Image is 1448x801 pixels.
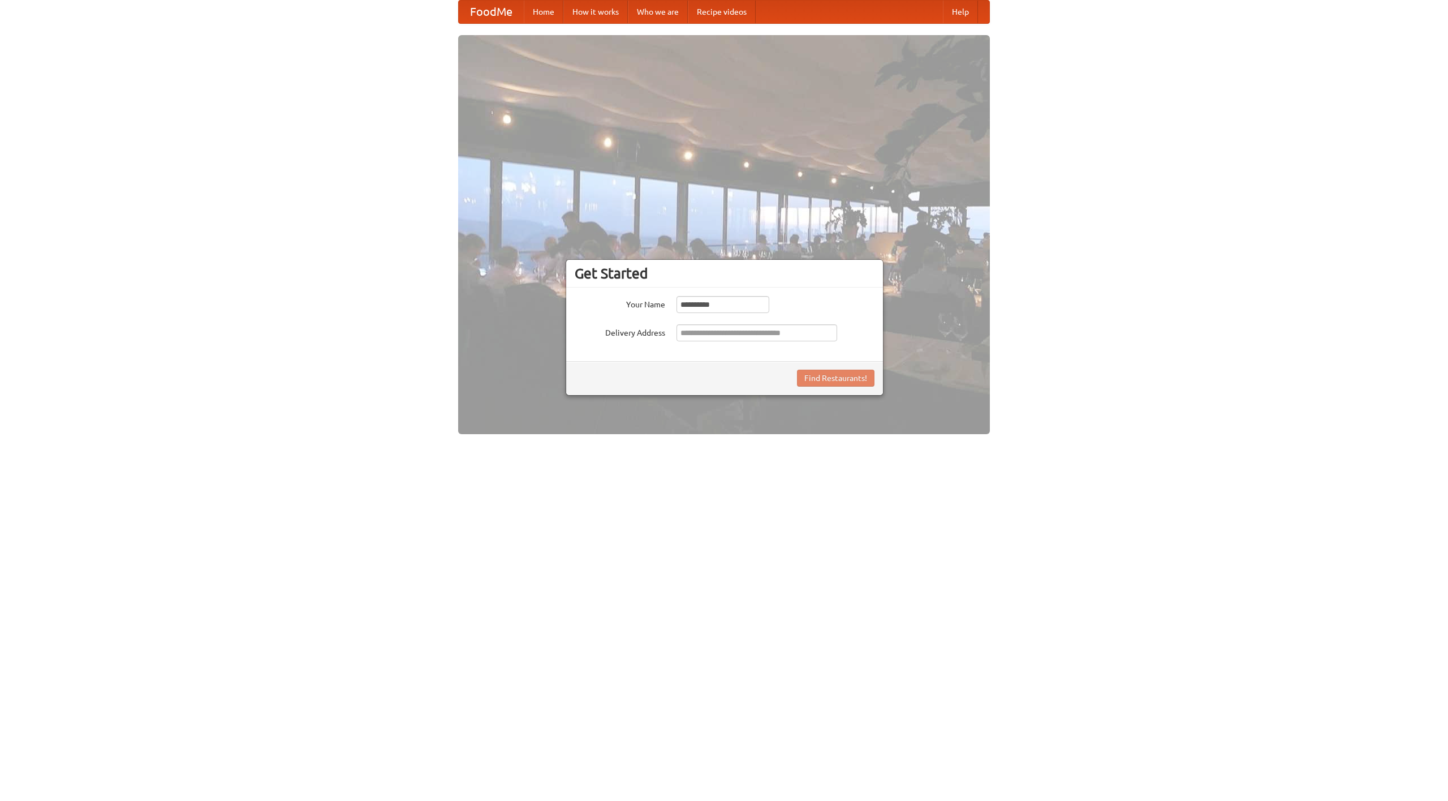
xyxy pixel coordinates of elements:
label: Delivery Address [575,324,665,339]
h3: Get Started [575,265,874,282]
a: Help [943,1,978,23]
a: How it works [563,1,628,23]
label: Your Name [575,296,665,310]
a: Who we are [628,1,688,23]
a: Recipe videos [688,1,756,23]
a: Home [524,1,563,23]
a: FoodMe [459,1,524,23]
button: Find Restaurants! [797,370,874,387]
